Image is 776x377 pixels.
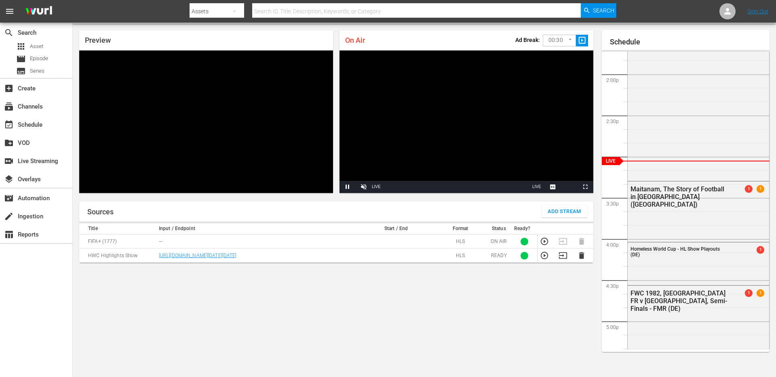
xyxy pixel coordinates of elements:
span: Episode [30,54,48,63]
th: Input / Endpoint [156,223,358,235]
th: Title [79,223,156,235]
h1: Schedule [610,38,770,46]
div: Video Player [339,50,593,193]
td: READY [486,249,512,263]
span: 1 [745,289,753,297]
th: Start / End [358,223,435,235]
button: Preview Stream [540,237,549,246]
span: Episode [16,54,26,64]
div: 00:30 [543,33,576,48]
div: FWC 1982, [GEOGRAPHIC_DATA] FR v [GEOGRAPHIC_DATA], Semi-Finals - FMR (DE) [630,289,730,312]
span: menu [5,6,15,16]
td: HLS [434,249,486,263]
h1: Sources [87,208,114,216]
span: Automation [4,193,14,203]
td: ON AIR [486,235,512,249]
span: Schedule [4,120,14,130]
th: Ready? [512,223,538,235]
a: [URL][DOMAIN_NAME][DATE][DATE] [159,253,237,258]
span: Reports [4,230,14,239]
span: Ingestion [4,212,14,221]
button: Picture-in-Picture [561,181,577,193]
span: 1 [745,185,753,193]
p: Ad Break: [515,37,540,43]
span: slideshow_sharp [578,36,587,45]
td: HLS [434,235,486,249]
span: On Air [345,36,365,44]
span: 1 [757,289,764,297]
a: Sign Out [747,8,768,15]
button: Seek to live, currently playing live [529,181,545,193]
span: Search [593,3,614,18]
span: Create [4,84,14,93]
img: ans4CAIJ8jUAAAAAAAAAAAAAAAAAAAAAAAAgQb4GAAAAAAAAAAAAAAAAAAAAAAAAJMjXAAAAAAAAAAAAAAAAAAAAAAAAgAT5G... [19,2,58,21]
div: Video Player [79,50,333,193]
span: Asset [16,42,26,51]
button: Unmute [356,181,372,193]
span: Add Stream [548,207,581,216]
span: Homeless World Cup - HL Show Playouts (DE) [630,246,720,258]
span: Live Streaming [4,156,14,166]
span: VOD [4,138,14,148]
td: --- [156,235,358,249]
span: Series [16,66,26,76]
span: Channels [4,102,14,111]
span: 1 [757,246,764,253]
button: Add Stream [542,205,587,218]
span: Preview [85,36,111,44]
div: Maitanam, The Story of Football in [GEOGRAPHIC_DATA] ([GEOGRAPHIC_DATA]) [630,185,730,208]
button: Delete [577,251,586,260]
td: FIFA+ (1777) [79,235,156,249]
th: Format [434,223,486,235]
td: HWC Highlights Show [79,249,156,263]
span: Series [30,67,44,75]
button: Fullscreen [577,181,593,193]
div: LIVE [372,181,381,193]
button: Captions [545,181,561,193]
span: Asset [30,42,43,50]
span: 1 [757,185,764,193]
th: Status [486,223,512,235]
span: LIVE [532,184,541,189]
button: Search [581,3,616,18]
span: Overlays [4,174,14,184]
button: Pause [339,181,356,193]
span: Search [4,28,14,38]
